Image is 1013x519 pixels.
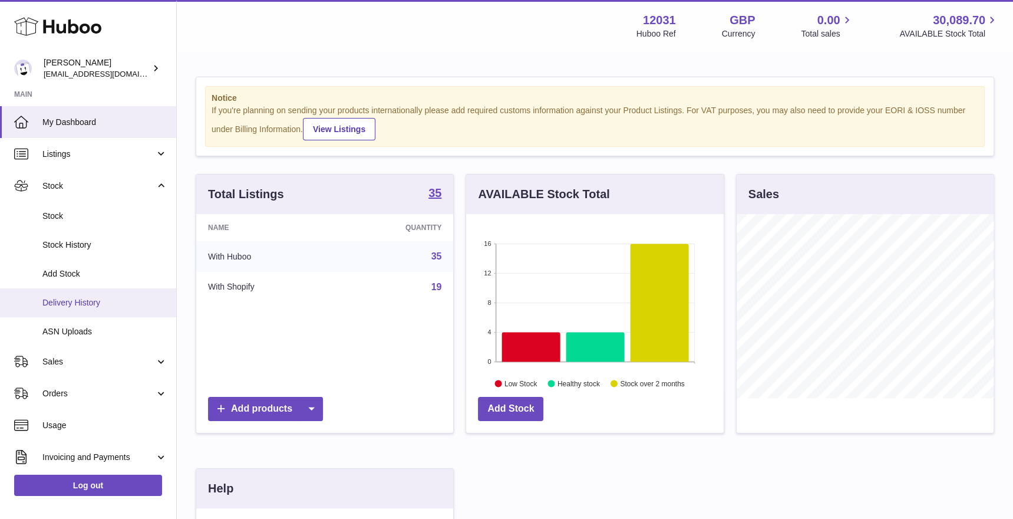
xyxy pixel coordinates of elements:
[730,12,755,28] strong: GBP
[44,57,150,80] div: [PERSON_NAME]
[801,28,853,40] span: Total sales
[335,214,453,241] th: Quantity
[42,297,167,308] span: Delivery History
[42,356,155,367] span: Sales
[212,105,978,140] div: If you're planning on sending your products internationally please add required customs informati...
[621,379,685,387] text: Stock over 2 months
[484,240,491,247] text: 16
[478,397,543,421] a: Add Stock
[428,187,441,199] strong: 35
[899,12,999,40] a: 30,089.70 AVAILABLE Stock Total
[44,69,173,78] span: [EMAIL_ADDRESS][DOMAIN_NAME]
[42,180,155,192] span: Stock
[196,241,335,272] td: With Huboo
[42,452,155,463] span: Invoicing and Payments
[557,379,600,387] text: Healthy stock
[208,481,233,497] h3: Help
[431,282,442,292] a: 19
[196,272,335,303] td: With Shopify
[14,475,162,496] a: Log out
[42,268,167,280] span: Add Stock
[14,60,32,77] img: admin@makewellforyou.com
[933,12,985,28] span: 30,089.70
[484,270,491,277] text: 12
[208,397,323,421] a: Add products
[212,93,978,104] strong: Notice
[42,239,167,251] span: Stock History
[196,214,335,241] th: Name
[899,28,999,40] span: AVAILABLE Stock Total
[801,12,853,40] a: 0.00 Total sales
[42,117,167,128] span: My Dashboard
[303,118,375,140] a: View Listings
[42,149,155,160] span: Listings
[488,299,491,306] text: 8
[722,28,755,40] div: Currency
[428,187,441,201] a: 35
[431,251,442,261] a: 35
[643,12,676,28] strong: 12031
[478,186,609,202] h3: AVAILABLE Stock Total
[42,326,167,337] span: ASN Uploads
[504,379,537,387] text: Low Stock
[42,211,167,222] span: Stock
[748,186,779,202] h3: Sales
[636,28,676,40] div: Huboo Ref
[488,329,491,336] text: 4
[488,358,491,365] text: 0
[42,420,167,431] span: Usage
[817,12,840,28] span: 0.00
[42,388,155,399] span: Orders
[208,186,284,202] h3: Total Listings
